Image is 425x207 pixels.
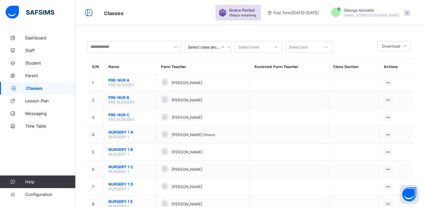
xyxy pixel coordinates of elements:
span: [PERSON_NAME] [172,184,202,189]
span: PRE NURSERY [108,100,135,105]
span: Grace Period [229,8,255,13]
td: 5 [87,143,104,161]
span: [PERSON_NAME] [172,150,202,154]
div: Select level [238,41,259,53]
span: NURSERY 1 [108,187,129,191]
span: NURSERY 1 [108,152,129,157]
span: PRE NURSERY [108,83,135,87]
span: Lesson Plan [25,98,76,103]
th: Class Section [328,60,379,74]
th: S/N [87,60,104,74]
th: Form Teacher [156,60,250,74]
td: 6 [87,161,104,178]
span: [PERSON_NAME] [172,115,202,120]
span: PRE-NUR B [108,95,151,100]
span: Staff [25,48,76,53]
button: Open asap [400,185,419,204]
span: Classes [104,10,123,16]
div: Select class section [188,45,220,49]
span: NURSERY 1 [108,169,129,174]
span: Student [25,60,76,66]
th: Assistant Form Teacher [250,60,328,74]
span: PRE NURSERY [108,117,135,122]
span: NURSERY 1 B [108,147,151,152]
span: [PERSON_NAME] Onovo [172,132,215,137]
td: 2 [87,91,104,109]
td: 3 [87,109,104,126]
span: Configuration [25,192,75,197]
span: NURSERY 1 E [108,199,151,204]
div: GbengaAkindele [325,8,413,18]
img: sticker-purple.71386a28dfed39d6af7621340158ba97.svg [219,9,227,17]
span: Dashboard [25,35,76,40]
span: Download [382,44,400,49]
span: PRE-NUR A [108,78,151,83]
th: Actions [379,60,414,74]
span: [EMAIL_ADDRESS][DOMAIN_NAME] [344,13,399,17]
span: Gbenga Akindele [344,8,399,13]
span: Messaging [25,111,76,116]
span: PRE-NUR C [108,112,151,117]
span: Parent [25,73,76,78]
div: Select arm [289,41,308,53]
td: 4 [87,126,104,143]
span: [PERSON_NAME] [172,202,202,206]
span: Help [25,179,75,184]
img: safsims [6,6,54,19]
th: Name [104,60,156,74]
span: NURSERY 1 A [108,130,151,135]
span: [PERSON_NAME] [172,167,202,172]
span: 15 days remaining [229,13,256,17]
span: [PERSON_NAME] [172,80,202,85]
span: NURSERY 1 C [108,164,151,169]
span: NURSERY 1 D [108,182,151,187]
span: Classes [26,86,76,91]
span: [PERSON_NAME] [172,98,202,102]
td: 7 [87,178,104,195]
span: Time Table [25,124,76,129]
td: 1 [87,74,104,91]
span: NURSERY 1 [108,135,129,139]
span: session/term information [267,10,319,15]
